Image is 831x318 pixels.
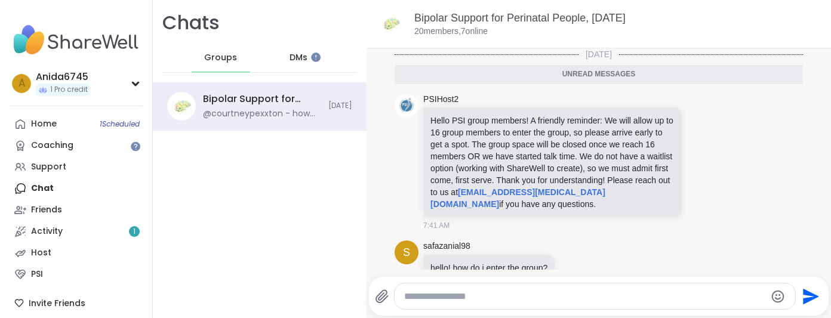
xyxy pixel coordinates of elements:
[403,245,410,261] span: s
[31,226,63,237] div: Activity
[167,92,196,121] img: Bipolar Support for Perinatal People, Oct 06
[290,52,307,64] span: DMs
[162,10,220,36] h1: Chats
[430,187,605,209] a: [EMAIL_ADDRESS][MEDICAL_DATA][DOMAIN_NAME]
[10,19,143,61] img: ShareWell Nav Logo
[100,119,140,129] span: 1 Scheduled
[771,289,785,304] button: Emoji picker
[311,53,321,62] iframe: Spotlight
[36,70,90,84] div: Anida6745
[204,52,237,64] span: Groups
[376,10,405,38] img: Bipolar Support for Perinatal People, Oct 06
[31,140,73,152] div: Coaching
[131,141,140,151] iframe: Spotlight
[423,220,450,231] span: 7:41 AM
[404,291,766,302] textarea: Type your message
[31,204,62,216] div: Friends
[430,115,675,210] p: Hello PSI group members! A friendly reminder: We will allow up to 16 group members to enter the g...
[31,247,51,259] div: Host
[19,76,25,91] span: A
[31,268,43,280] div: PSI
[10,242,143,264] a: Host
[10,292,143,314] div: Invite Friends
[414,26,488,38] p: 20 members, 7 online
[10,264,143,285] a: PSI
[10,199,143,221] a: Friends
[203,108,321,120] div: @courtneypexxton - how do i enter the group?
[423,240,470,252] a: safazanial98
[31,161,66,173] div: Support
[395,94,418,118] img: https://sharewell-space-live.sfo3.digitaloceanspaces.com/user-generated/59b41db4-90de-4206-a750-c...
[10,221,143,242] a: Activity1
[50,85,88,95] span: 1 Pro credit
[10,135,143,156] a: Coaching
[203,92,321,106] div: Bipolar Support for Perinatal People, [DATE]
[10,156,143,178] a: Support
[133,227,136,237] span: 1
[414,12,626,24] a: Bipolar Support for Perinatal People, [DATE]
[578,48,619,60] span: [DATE]
[10,113,143,135] a: Home1Scheduled
[31,118,57,130] div: Home
[796,283,823,310] button: Send
[395,65,803,84] div: Unread messages
[423,94,458,106] a: PSIHost2
[328,101,352,111] span: [DATE]
[430,262,547,274] p: hello! how do i enter the group?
